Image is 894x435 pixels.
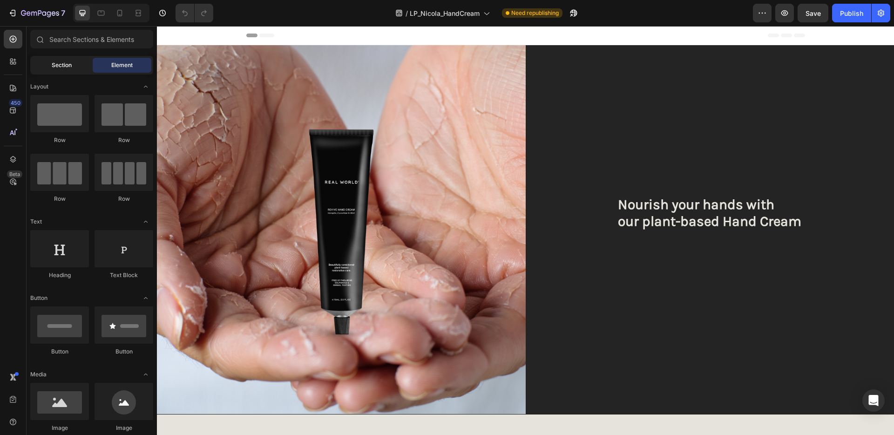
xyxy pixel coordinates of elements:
div: Text Block [95,271,153,279]
span: Media [30,370,47,379]
h2: Nourish your hands with our plant-based Hand Cream [460,169,645,238]
span: / [406,8,408,18]
div: Row [95,195,153,203]
button: 7 [4,4,69,22]
div: Button [30,347,89,356]
span: Toggle open [138,367,153,382]
span: LP_Nicola_HandCream [410,8,480,18]
div: Row [30,195,89,203]
input: Search Sections & Elements [30,30,153,48]
div: 450 [9,99,22,107]
div: Heading [30,271,89,279]
span: Toggle open [138,291,153,306]
span: Section [52,61,72,69]
span: Layout [30,82,48,91]
div: Publish [840,8,863,18]
button: Save [798,4,828,22]
span: Text [30,217,42,226]
span: Save [806,9,821,17]
span: Toggle open [138,79,153,94]
div: Image [30,424,89,432]
div: Open Intercom Messenger [862,389,885,412]
div: Row [30,136,89,144]
p: 7 [61,7,65,19]
span: Element [111,61,133,69]
span: Need republishing [511,9,559,17]
div: Image [95,424,153,432]
div: Undo/Redo [176,4,213,22]
button: Publish [832,4,871,22]
div: Button [95,347,153,356]
div: Row [95,136,153,144]
span: Toggle open [138,214,153,229]
iframe: Design area [157,26,894,435]
div: Beta [7,170,22,178]
span: Button [30,294,47,302]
